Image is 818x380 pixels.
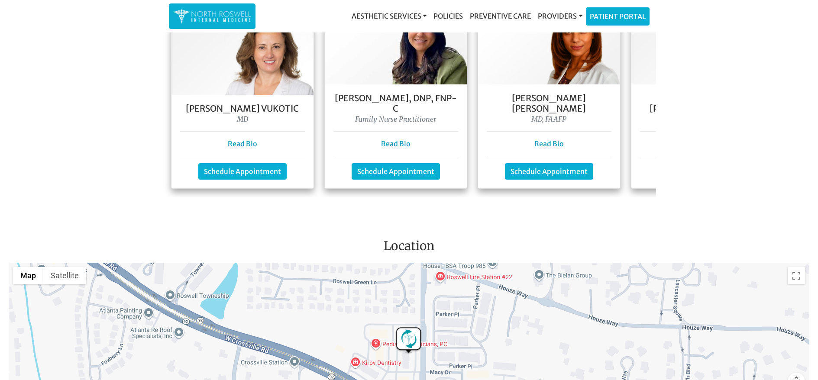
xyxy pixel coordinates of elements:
h5: [PERSON_NAME] Vukotic [180,103,305,114]
h5: [PERSON_NAME] [PERSON_NAME], FNP-C [640,93,765,114]
img: Keela Weeks Leger, FNP-C [631,0,773,84]
button: Show satellite imagery [43,267,86,284]
img: Dr. Farah Mubarak Ali MD, FAAFP [478,0,620,84]
h3: Location [6,239,812,257]
h5: [PERSON_NAME], DNP, FNP- C [333,93,458,114]
a: Providers [534,7,585,25]
button: Show street map [13,267,43,284]
a: Policies [430,7,466,25]
i: MD, FAAFP [531,115,566,123]
h5: [PERSON_NAME] [PERSON_NAME] [487,93,611,114]
a: Read Bio [534,139,564,148]
a: Preventive Care [466,7,534,25]
div: North Roswell Internal Medicine [394,327,422,354]
a: Aesthetic Services [348,7,430,25]
a: Patient Portal [586,8,649,25]
img: North Roswell Internal Medicine [173,8,251,25]
a: Schedule Appointment [198,163,287,180]
a: Schedule Appointment [505,163,593,180]
i: MD [237,115,248,123]
a: Read Bio [228,139,257,148]
img: Dr. Goga Vukotis [171,11,314,95]
button: Toggle fullscreen view [788,267,805,284]
a: Read Bio [381,139,411,148]
a: Schedule Appointment [352,163,440,180]
i: Family Nurse Practitioner [355,115,436,123]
